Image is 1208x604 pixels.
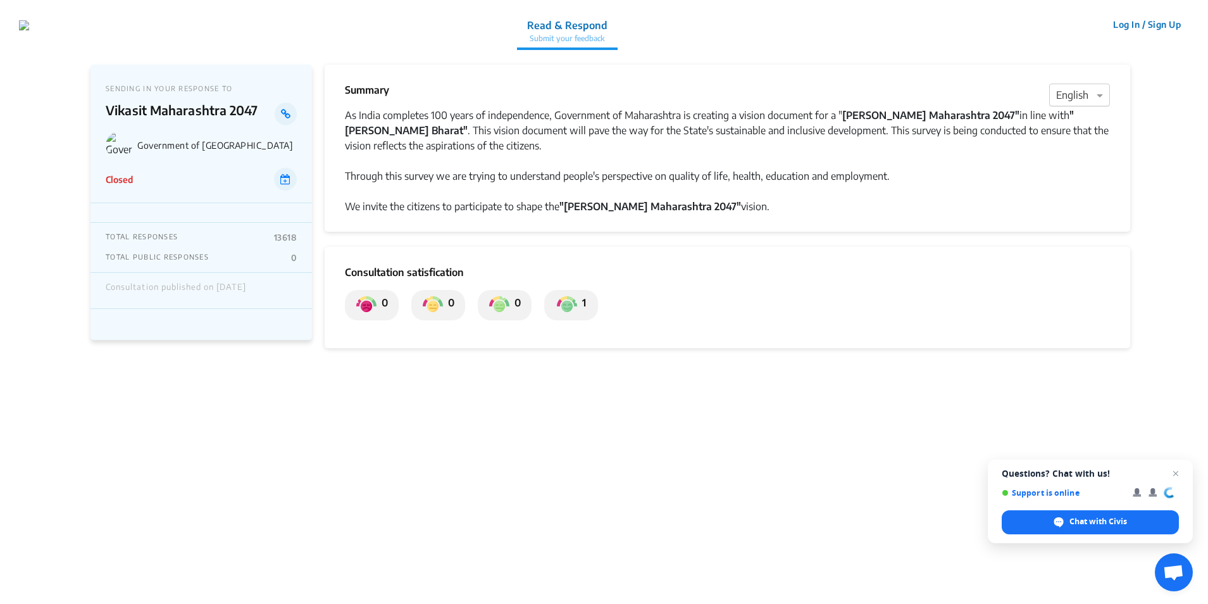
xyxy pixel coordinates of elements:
span: Questions? Chat with us! [1002,469,1179,479]
img: private_somewhat_satisfied.png [489,295,509,315]
p: Read & Respond [527,18,607,33]
p: TOTAL RESPONSES [106,232,178,242]
div: Through this survey we are trying to understand people's perspective on quality of life, health, ... [345,168,1110,184]
p: 0 [443,295,454,315]
div: Chat with Civis [1002,510,1179,534]
p: Summary [345,82,389,98]
p: Closed [106,173,133,186]
p: Vikasit Maharashtra 2047 [106,103,275,125]
span: Chat with Civis [1069,516,1127,527]
p: Submit your feedback [527,33,607,44]
p: Government of [GEOGRAPHIC_DATA] [137,140,297,151]
img: private_somewhat_dissatisfied.png [423,295,443,315]
p: TOTAL PUBLIC RESPONSES [106,253,209,263]
img: private_dissatisfied.png [356,295,377,315]
span: Close chat [1168,466,1183,481]
strong: [PERSON_NAME] Maharashtra 2047" [842,109,1019,122]
span: Support is online [1002,488,1124,498]
div: As India completes 100 years of independence, Government of Maharashtra is creating a vision docu... [345,108,1110,153]
p: 0 [291,253,297,263]
button: Log In / Sign Up [1105,15,1189,34]
strong: "[PERSON_NAME] Maharashtra 2047" [559,200,741,213]
p: SENDING IN YOUR RESPONSE TO [106,84,297,92]
p: 0 [377,295,388,315]
div: Open chat [1155,553,1193,591]
div: Consultation published on [DATE] [106,282,246,299]
img: Government of Maharashtra logo [106,132,132,158]
div: We invite the citizens to participate to shape the vision. [345,199,1110,214]
img: 7907nfqetxyivg6ubhai9kg9bhzr [19,20,29,30]
img: private_satisfied.png [557,295,577,315]
p: 0 [509,295,521,315]
p: 13618 [274,232,297,242]
p: Consultation satisfication [345,265,1110,280]
p: 1 [577,295,586,315]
